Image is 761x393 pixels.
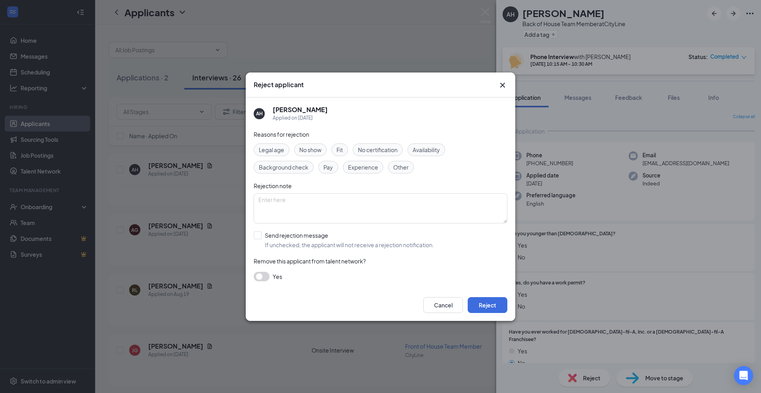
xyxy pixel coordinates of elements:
[259,163,308,172] span: Background check
[256,110,263,117] div: AH
[498,80,507,90] button: Close
[273,105,328,114] h5: [PERSON_NAME]
[498,80,507,90] svg: Cross
[348,163,378,172] span: Experience
[323,163,333,172] span: Pay
[273,272,282,281] span: Yes
[734,366,753,385] div: Open Intercom Messenger
[337,145,343,154] span: Fit
[358,145,398,154] span: No certification
[393,163,409,172] span: Other
[468,297,507,313] button: Reject
[254,258,366,265] span: Remove this applicant from talent network?
[413,145,440,154] span: Availability
[423,297,463,313] button: Cancel
[254,80,304,89] h3: Reject applicant
[259,145,284,154] span: Legal age
[273,114,328,122] div: Applied on [DATE]
[254,182,292,189] span: Rejection note
[299,145,321,154] span: No show
[254,131,309,138] span: Reasons for rejection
